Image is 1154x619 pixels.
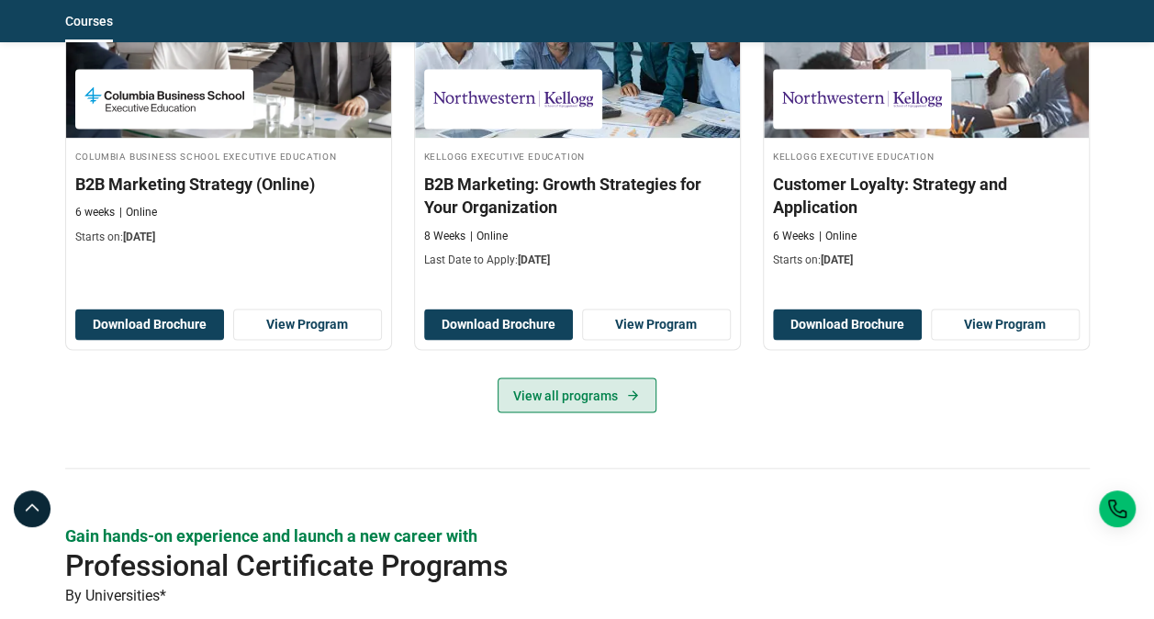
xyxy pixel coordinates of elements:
button: Download Brochure [424,309,573,341]
span: [DATE] [821,253,853,266]
img: Columbia Business School Executive Education [84,79,244,120]
span: [DATE] [518,253,550,266]
p: Online [119,205,157,220]
button: Download Brochure [773,309,922,341]
h4: Kellogg Executive Education [424,148,731,163]
h3: B2B Marketing Strategy (Online) [75,173,382,196]
h4: Kellogg Executive Education [773,148,1080,163]
h3: B2B Marketing: Growth Strategies for Your Organization [424,173,731,219]
p: By Universities* [65,584,1090,608]
p: Starts on: [773,253,1080,268]
h2: Professional Certificate Programs [65,547,987,584]
a: View Program [233,309,382,341]
span: [DATE] [123,231,155,243]
p: Online [470,229,508,244]
a: View all programs [498,378,656,413]
img: Kellogg Executive Education [433,79,593,120]
p: 8 Weeks [424,229,465,244]
button: Download Brochure [75,309,224,341]
p: 6 Weeks [773,229,814,244]
a: View Program [582,309,731,341]
img: Kellogg Executive Education [782,79,942,120]
p: Last Date to Apply: [424,253,731,268]
p: Gain hands-on experience and launch a new career with [65,524,1090,547]
p: Starts on: [75,230,382,245]
h4: Columbia Business School Executive Education [75,148,382,163]
p: Online [819,229,857,244]
p: 6 weeks [75,205,115,220]
a: View Program [931,309,1080,341]
h3: Customer Loyalty: Strategy and Application [773,173,1080,219]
